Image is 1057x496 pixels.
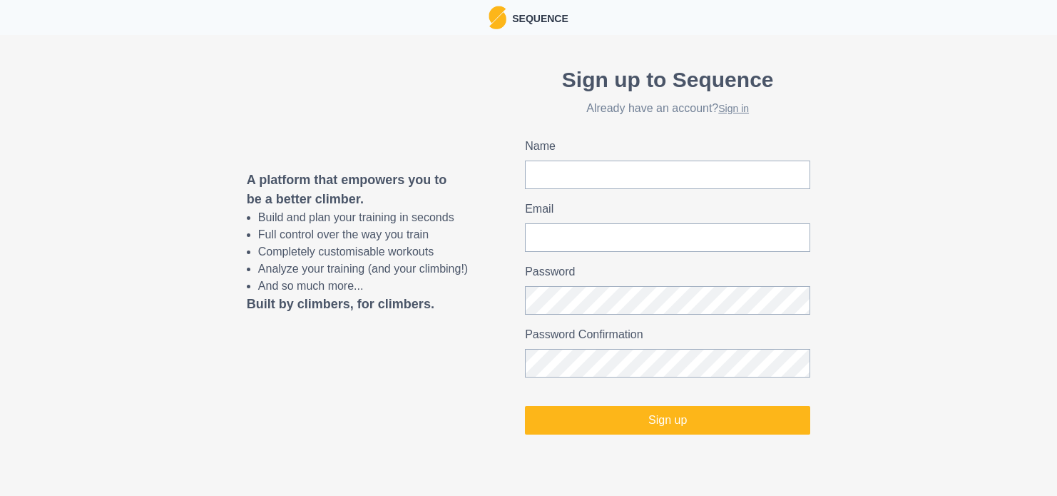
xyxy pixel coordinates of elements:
[247,295,468,314] p: Built by climbers, for climbers.
[247,171,468,209] p: A platform that empowers you to be a better climber.
[525,138,802,155] label: Name
[258,209,468,226] li: Build and plan your training in seconds
[525,326,802,343] label: Password Confirmation
[506,9,568,26] p: Sequence
[258,260,468,278] li: Analyze your training (and your climbing!)
[525,64,810,96] p: Sign up to Sequence
[525,101,810,115] h2: Already have an account?
[258,243,468,260] li: Completely customisable workouts
[489,6,506,29] img: Logo
[258,226,468,243] li: Full control over the way you train
[718,103,749,114] a: Sign in
[258,278,468,295] li: And so much more...
[489,6,568,29] a: LogoSequence
[525,201,802,218] label: Email
[525,406,810,435] button: Sign up
[525,263,802,280] label: Password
